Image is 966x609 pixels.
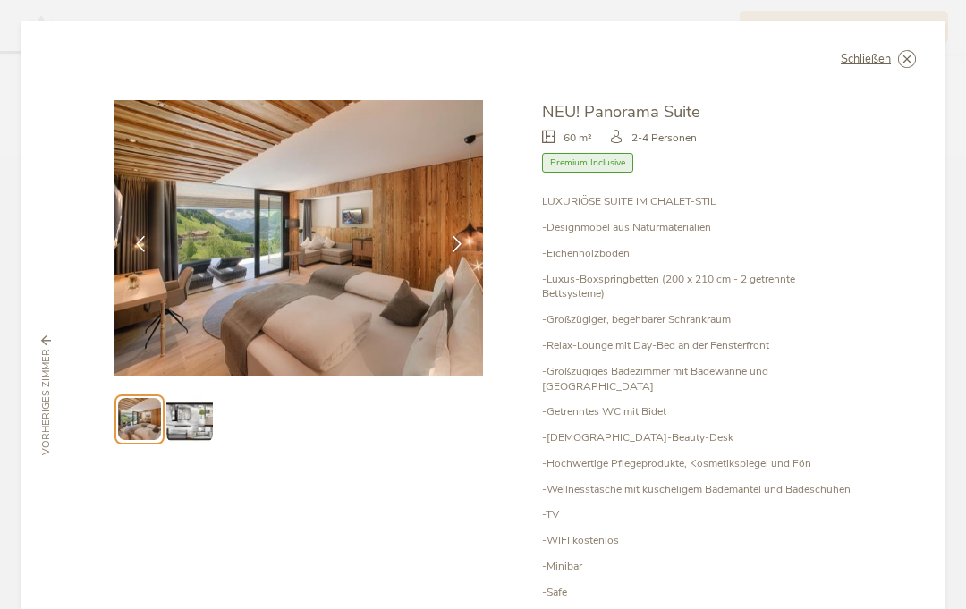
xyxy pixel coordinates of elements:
[542,456,852,471] p: -Hochwertige Pflegeprodukte, Kosmetikspiegel und Fön
[542,312,852,327] p: -Großzügiger, begehbarer Schrankraum
[542,430,852,445] p: -[DEMOGRAPHIC_DATA]-Beauty-Desk
[114,100,483,376] img: NEU! Panorama Suite
[542,338,852,353] p: -Relax-Lounge mit Day-Bed an der Fensterfront
[542,404,852,419] p: -Getrenntes WC mit Bidet
[542,272,852,302] p: -Luxus-Boxspringbetten (200 x 210 cm - 2 getrennte Bettsysteme)
[166,396,212,442] img: Preview
[542,507,852,522] p: -TV
[542,194,852,209] p: LUXURIÖSE SUITE IM CHALET-STIL
[542,153,633,173] span: Premium Inclusive
[542,364,852,394] p: -Großzügiges Badezimmer mit Badewanne und [GEOGRAPHIC_DATA]
[542,220,852,235] p: -Designmöbel aus Naturmaterialien
[542,559,852,574] p: -Minibar
[118,398,160,440] img: Preview
[542,533,852,548] p: -WIFI kostenlos
[542,482,852,497] p: -Wellnesstasche mit kuscheligem Bademantel und Badeschuhen
[39,349,54,455] span: vorheriges Zimmer
[542,585,852,600] p: -Safe
[542,246,852,261] p: -Eichenholzboden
